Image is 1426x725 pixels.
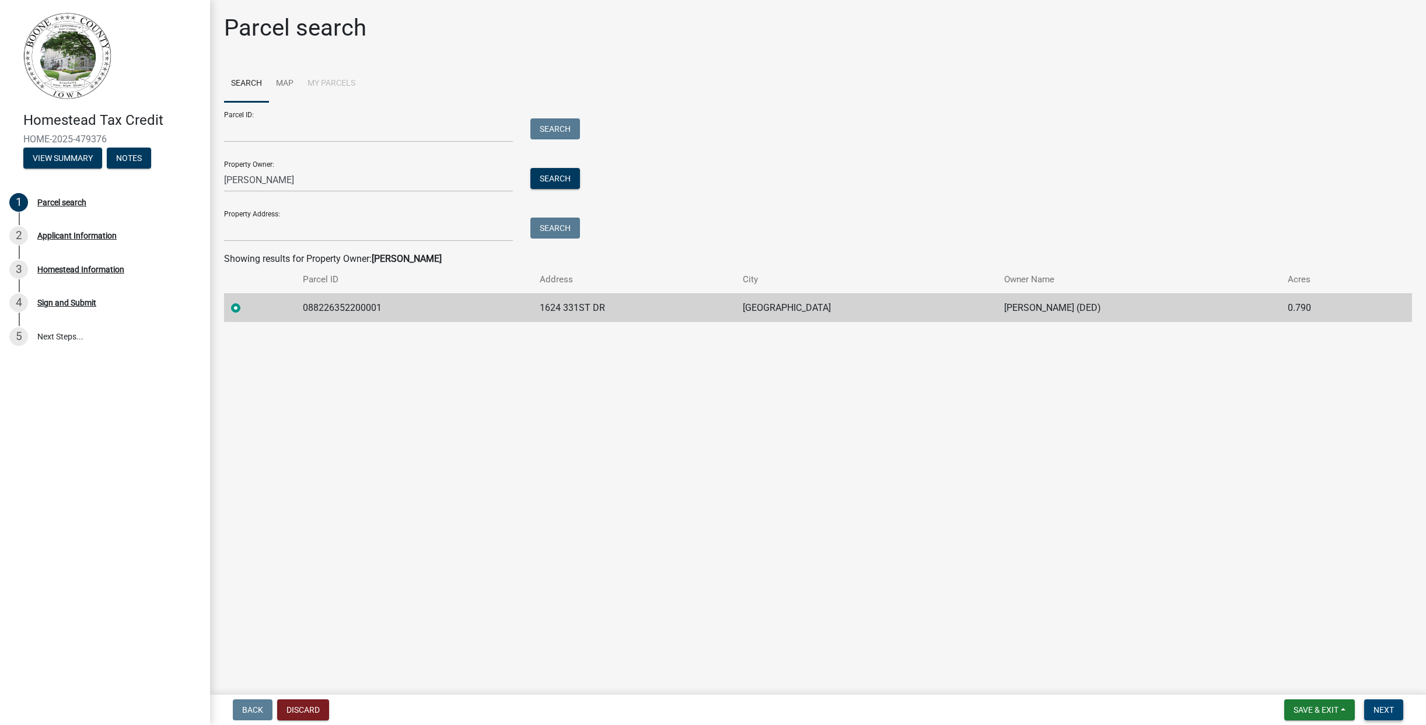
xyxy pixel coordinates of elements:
span: Next [1373,705,1394,715]
div: Applicant Information [37,232,117,240]
button: Back [233,699,272,720]
wm-modal-confirm: Notes [107,154,151,163]
button: Discard [277,699,329,720]
div: Showing results for Property Owner: [224,252,1412,266]
span: HOME-2025-479376 [23,134,187,145]
th: Owner Name [997,266,1281,293]
wm-modal-confirm: Summary [23,154,102,163]
th: Address [533,266,736,293]
td: [PERSON_NAME] (DED) [997,293,1281,322]
div: 1 [9,193,28,212]
a: Map [269,65,300,103]
button: Search [530,168,580,189]
th: Parcel ID [296,266,533,293]
th: Acres [1281,266,1376,293]
div: 3 [9,260,28,279]
th: City [736,266,997,293]
strong: [PERSON_NAME] [372,253,442,264]
a: Search [224,65,269,103]
div: Homestead Information [37,265,124,274]
td: 1624 331ST DR [533,293,736,322]
span: Back [242,705,263,715]
button: View Summary [23,148,102,169]
td: [GEOGRAPHIC_DATA] [736,293,997,322]
h1: Parcel search [224,14,366,42]
div: 4 [9,293,28,312]
td: 0.790 [1281,293,1376,322]
span: Save & Exit [1294,705,1338,715]
div: 2 [9,226,28,245]
button: Next [1364,699,1403,720]
div: 5 [9,327,28,346]
div: Sign and Submit [37,299,96,307]
button: Notes [107,148,151,169]
div: Parcel search [37,198,86,206]
td: 088226352200001 [296,293,533,322]
img: Boone County, Iowa [23,12,112,100]
button: Save & Exit [1284,699,1355,720]
h4: Homestead Tax Credit [23,112,201,129]
button: Search [530,218,580,239]
button: Search [530,118,580,139]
